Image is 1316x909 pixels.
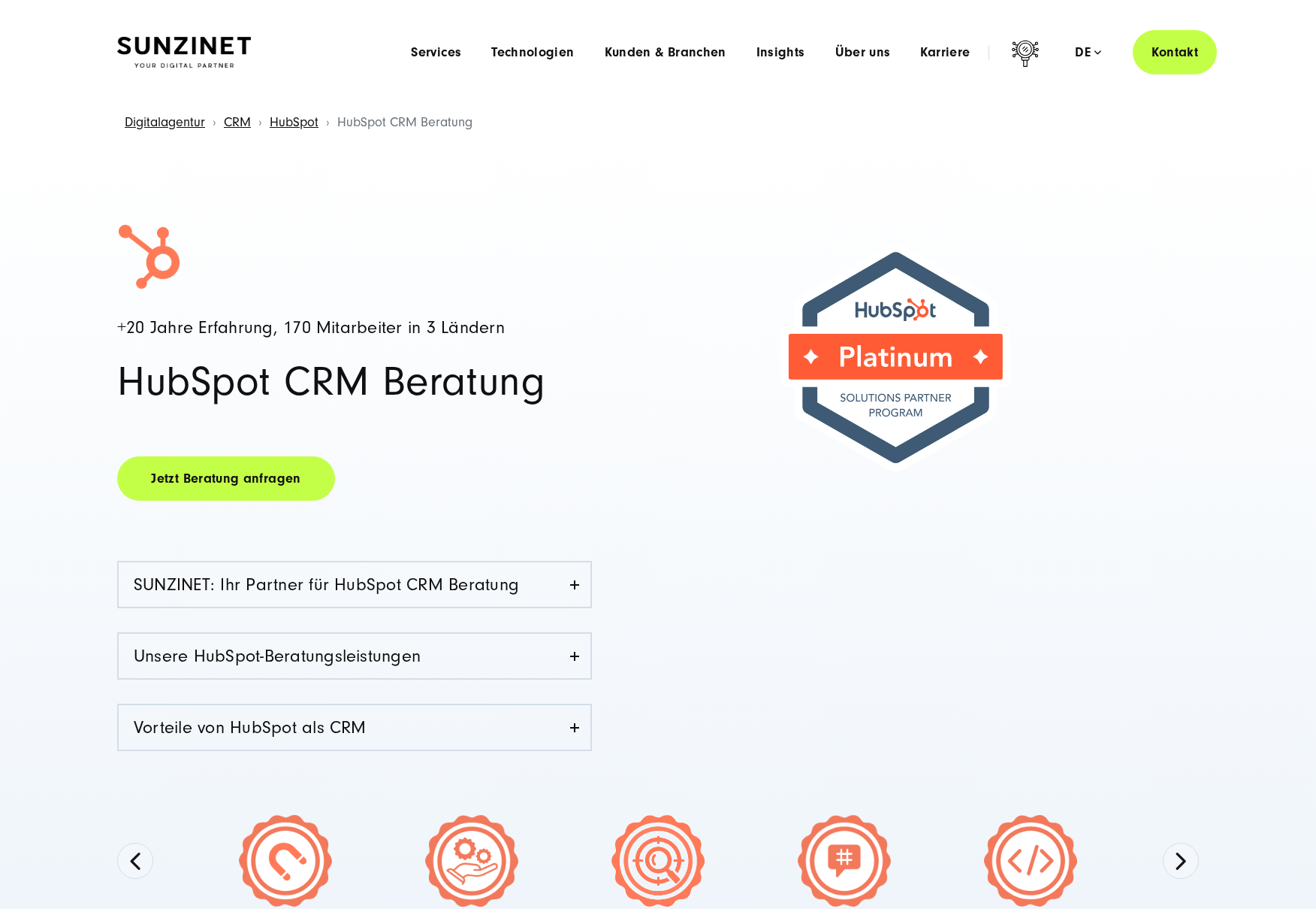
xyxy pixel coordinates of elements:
a: Vorteile von HubSpot als CRM [119,705,590,750]
a: Kunden & Branchen [605,45,726,60]
a: Über uns [835,45,891,60]
img: hubspot-social media marketing badge - Hubspot partner agentur SUNZINET [770,815,919,907]
img: Hubspot SEO - hubspot partner agentur SUNZINET-PhotoRoom.png-PhotoRoom [584,815,732,907]
h4: +20 Jahre Erfahrung, 170 Mitarbeiter in 3 Ländern [117,319,592,338]
h1: HubSpot CRM Beratung [117,361,592,403]
img: HubSpot marketing hub implementation Experts - HubSpot Partner Agentur SUNZINET [397,815,546,907]
button: Next [1163,843,1199,879]
a: Services [411,45,461,60]
a: Karriere [920,45,970,60]
a: Unsere HubSpot-Beratungsleistungen [119,634,590,678]
img: Hubspot certification-inbound-marketing - hubspot partner agentur SUNZINET [211,815,360,907]
a: Jetzt Beratung anfragen [117,456,335,501]
a: Digitalagentur [125,114,205,130]
button: Previous [117,843,153,879]
a: Insights [756,45,805,60]
a: HubSpot [270,114,318,130]
img: hubspot-cms-for-developers badge - Hubspot CMS agency SUNZINET [956,815,1105,907]
a: CRM [224,114,251,130]
img: HubSpot CRM Agentur - HubSpot partner Agentur SUNZINET [117,225,181,289]
a: Kontakt [1133,30,1217,74]
a: Technologien [491,45,574,60]
span: HubSpot CRM Beratung [337,114,472,130]
a: SUNZINET: Ihr Partner für HubSpot CRM Beratung [119,562,590,607]
div: de [1075,45,1101,60]
img: Hubspot CRM Beratung Platinum Partner Badge [745,208,1046,508]
img: SUNZINET Full Service Digital Agentur [117,37,251,68]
